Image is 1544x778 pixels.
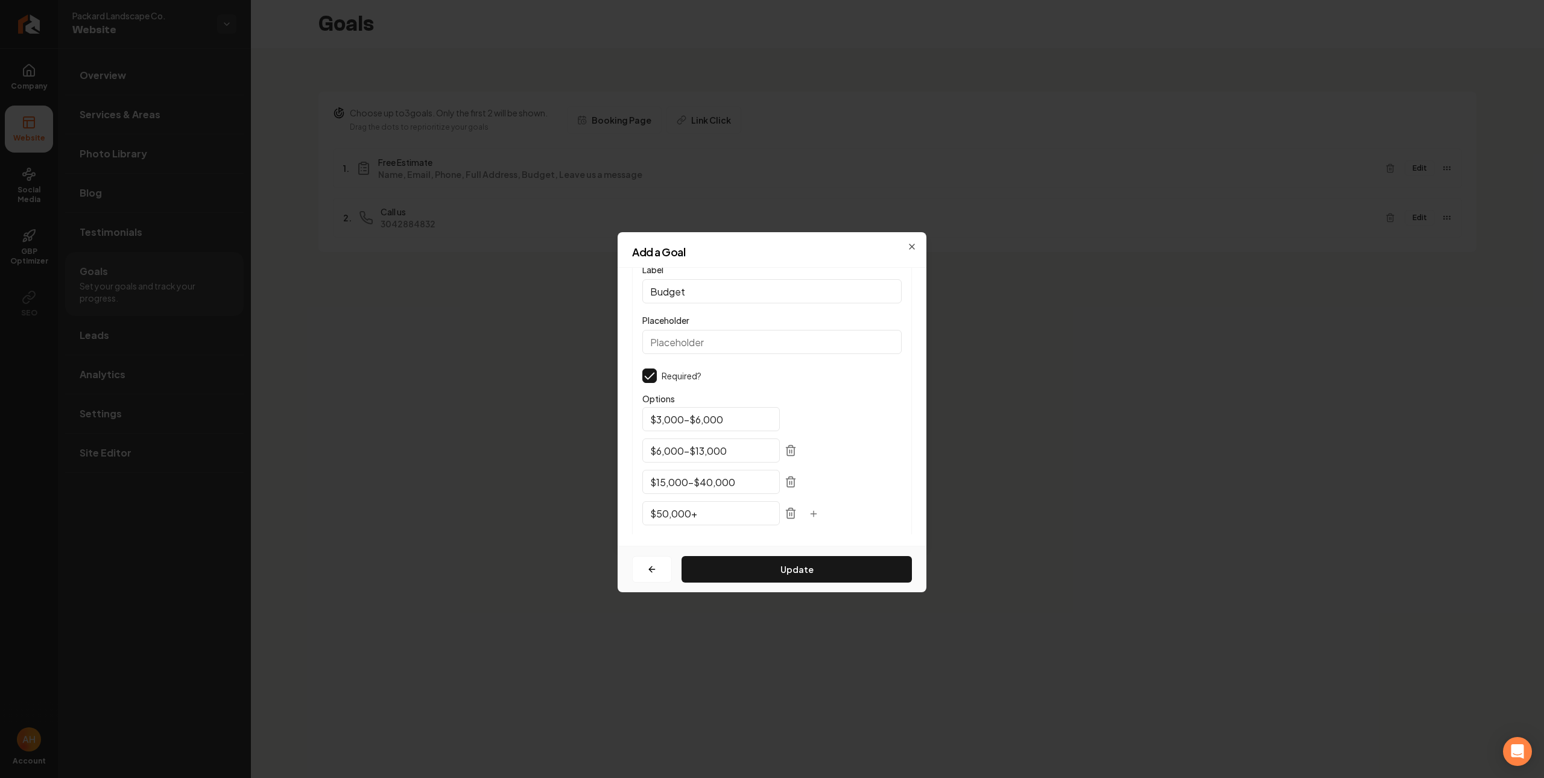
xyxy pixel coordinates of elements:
[642,470,780,494] input: Option 3
[662,370,701,382] label: Required?
[632,247,912,258] h2: Add a Goal
[642,315,689,326] label: Placeholder
[642,264,663,275] label: Label
[682,556,912,583] button: Update
[642,393,902,405] span: Options
[642,407,780,431] input: Option 1
[642,279,902,303] input: Name
[642,330,902,354] input: Placeholder
[642,438,780,463] input: Option 2
[642,501,780,525] input: Option 4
